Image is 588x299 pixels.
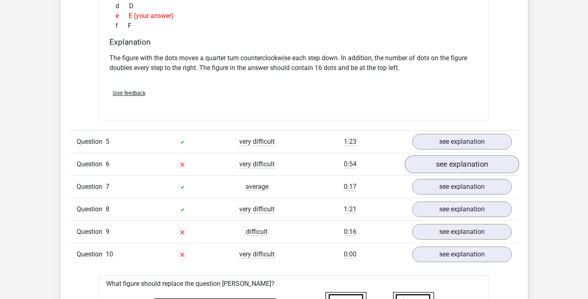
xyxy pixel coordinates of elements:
[109,21,479,31] div: F
[404,155,519,173] a: see explanation
[109,37,479,47] h4: Explanation
[106,183,109,190] span: 7
[239,205,275,213] span: very difficult
[106,205,109,213] span: 8
[412,224,512,240] a: see explanation
[109,11,479,21] div: E (your answer)
[344,228,356,236] span: 0:16
[245,183,268,191] span: average
[77,159,106,169] span: Question
[344,138,356,146] span: 1:23
[412,247,512,262] a: see explanation
[106,138,109,145] span: 5
[109,1,479,11] div: D
[344,160,356,168] span: 0:54
[412,179,512,195] a: see explanation
[412,202,512,217] a: see explanation
[116,21,128,31] span: f
[116,11,129,21] span: e
[246,228,268,236] span: difficult
[77,249,106,259] span: Question
[239,138,275,146] span: very difficult
[113,90,145,96] span: Give feedback
[344,183,356,191] span: 0:17
[116,1,129,11] span: d
[106,250,113,258] span: 10
[412,134,512,149] a: see explanation
[239,250,275,258] span: very difficult
[106,228,109,236] span: 9
[77,204,106,214] span: Question
[106,160,109,168] span: 6
[77,182,106,192] span: Question
[344,205,356,213] span: 1:21
[239,160,275,168] span: very difficult
[77,137,106,147] span: Question
[109,53,479,73] p: The figure with the dots moves a quarter turn counterclockwise each step down. In addition, the n...
[77,227,106,237] span: Question
[344,250,356,258] span: 0:00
